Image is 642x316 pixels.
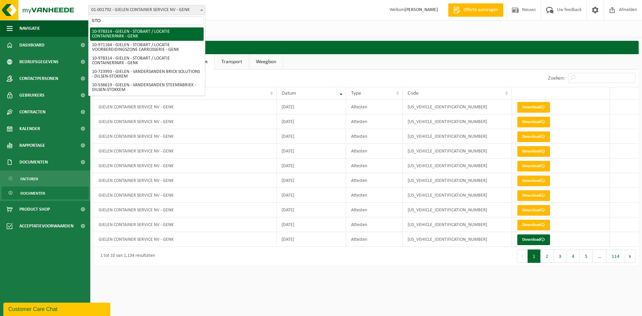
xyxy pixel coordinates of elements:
[277,129,346,144] td: [DATE]
[351,91,361,96] span: Type
[403,232,512,247] td: [US_VEHICLE_IDENTIFICATION_NUMBER]
[215,54,249,70] a: Transport
[403,100,512,114] td: [US_VEHICLE_IDENTIFICATION_NUMBER]
[277,203,346,217] td: [DATE]
[548,76,565,81] label: Zoeken:
[97,250,155,262] div: 1 tot 10 van 1,134 resultaten
[554,249,567,263] button: 3
[346,159,403,173] td: Attesten
[19,120,40,137] span: Kalender
[403,173,512,188] td: [US_VEHICLE_IDENTIFICATION_NUMBER]
[19,37,44,54] span: Dashboard
[277,159,346,173] td: [DATE]
[346,114,403,129] td: Attesten
[346,203,403,217] td: Attesten
[94,188,277,203] td: GIELEN CONTAINER SERVICE NV - GENK
[517,161,550,172] a: Download
[346,217,403,232] td: Attesten
[517,205,550,216] a: Download
[346,188,403,203] td: Attesten
[2,187,89,199] a: Documenten
[346,232,403,247] td: Attesten
[90,81,204,94] li: 10-536619 - GIELEN - VANDERSANDEN STEENFABRIEK - DILSEN-STOKKEM
[94,217,277,232] td: GIELEN CONTAINER SERVICE NV - GENK
[94,144,277,159] td: GIELEN CONTAINER SERVICE NV - GENK
[88,5,205,15] span: 01-001792 - GIELEN CONTAINER SERVICE NV - GENK
[277,100,346,114] td: [DATE]
[94,232,277,247] td: GIELEN CONTAINER SERVICE NV - GENK
[94,129,277,144] td: GIELEN CONTAINER SERVICE NV - GENK
[346,129,403,144] td: Attesten
[90,54,204,68] li: 10-978314 - GIELEN - STOBART / LOCATIE CONTAINERPARK - GENK
[282,91,296,96] span: Datum
[403,217,512,232] td: [US_VEHICLE_IDENTIFICATION_NUMBER]
[2,172,89,185] a: Facturen
[94,41,639,54] h2: Documenten
[19,218,74,234] span: Acceptatievoorwaarden
[517,190,550,201] a: Download
[90,68,204,81] li: 10-723993 - GIELEN - VANDERSANDEN BRICK SOLUTIONS - DILSEN-STOKKEM
[277,114,346,129] td: [DATE]
[89,5,205,15] span: 01-001792 - GIELEN CONTAINER SERVICE NV - GENK
[277,232,346,247] td: [DATE]
[90,27,204,41] li: 10-978314 - GIELEN - STOBART / LOCATIE CONTAINERPARK - GENK
[19,137,45,154] span: Rapportage
[625,249,635,263] button: Next
[19,70,58,87] span: Contactpersonen
[517,220,550,230] a: Download
[249,54,283,70] a: Weegbon
[403,144,512,159] td: [US_VEHICLE_IDENTIFICATION_NUMBER]
[541,249,554,263] button: 2
[593,249,607,263] span: …
[607,249,625,263] button: 114
[94,159,277,173] td: GIELEN CONTAINER SERVICE NV - GENK
[403,114,512,129] td: [US_VEHICLE_IDENTIFICATION_NUMBER]
[19,54,59,70] span: Bedrijfsgegevens
[94,203,277,217] td: GIELEN CONTAINER SERVICE NV - GENK
[528,249,541,263] button: 1
[19,20,40,37] span: Navigatie
[19,104,45,120] span: Contracten
[567,249,580,263] button: 4
[408,91,419,96] span: Code
[517,176,550,186] a: Download
[19,201,50,218] span: Product Shop
[580,249,593,263] button: 5
[517,146,550,157] a: Download
[517,131,550,142] a: Download
[90,41,204,54] li: 10-971164 - GIELEN - STOBART / LOCATIE VOORBEREIDINGSZONE CARROSSERIE - GENK
[346,173,403,188] td: Attesten
[517,102,550,113] a: Download
[517,117,550,127] a: Download
[403,188,512,203] td: [US_VEHICLE_IDENTIFICATION_NUMBER]
[462,7,500,13] span: Offerte aanvragen
[403,129,512,144] td: [US_VEHICLE_IDENTIFICATION_NUMBER]
[517,234,550,245] a: Download
[403,203,512,217] td: [US_VEHICLE_IDENTIFICATION_NUMBER]
[19,154,48,171] span: Documenten
[94,173,277,188] td: GIELEN CONTAINER SERVICE NV - GENK
[3,301,112,316] iframe: chat widget
[346,100,403,114] td: Attesten
[277,217,346,232] td: [DATE]
[448,3,503,17] a: Offerte aanvragen
[517,249,528,263] button: Previous
[94,114,277,129] td: GIELEN CONTAINER SERVICE NV - GENK
[20,187,45,200] span: Documenten
[277,144,346,159] td: [DATE]
[20,173,38,185] span: Facturen
[277,173,346,188] td: [DATE]
[19,87,44,104] span: Gebruikers
[277,188,346,203] td: [DATE]
[346,144,403,159] td: Attesten
[403,159,512,173] td: [US_VEHICLE_IDENTIFICATION_NUMBER]
[94,100,277,114] td: GIELEN CONTAINER SERVICE NV - GENK
[405,7,438,12] strong: [PERSON_NAME]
